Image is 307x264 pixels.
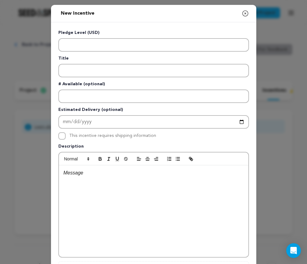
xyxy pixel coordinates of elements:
p: Title [58,55,249,64]
label: This incentive requires shipping information [69,134,156,138]
input: Enter Estimated Delivery [58,115,249,129]
p: Pledge Level (USD) [58,30,249,38]
div: Open Intercom Messenger [286,243,301,258]
input: Enter title [58,64,249,77]
p: Description [58,143,249,152]
input: Enter level [58,38,249,52]
h2: New Incentive [58,7,97,20]
p: Estimated Delivery (optional) [58,107,249,115]
input: Enter number available [58,90,249,103]
p: # Available (optional) [58,81,249,90]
